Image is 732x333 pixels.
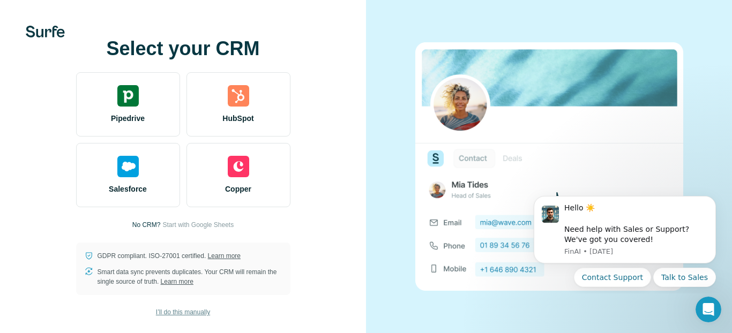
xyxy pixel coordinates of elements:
[228,85,249,107] img: hubspot's logo
[415,42,683,290] img: none image
[518,186,732,293] iframe: Intercom notifications message
[109,184,147,194] span: Salesforce
[117,85,139,107] img: pipedrive's logo
[208,252,241,260] a: Learn more
[111,113,145,124] span: Pipedrive
[98,251,241,261] p: GDPR compliant. ISO-27001 certified.
[76,38,290,59] h1: Select your CRM
[156,307,210,317] span: I’ll do this manually
[117,156,139,177] img: salesforce's logo
[26,26,65,37] img: Surfe's logo
[148,304,218,320] button: I’ll do this manually
[228,156,249,177] img: copper's logo
[696,297,721,322] iframe: Intercom live chat
[222,113,253,124] span: HubSpot
[98,267,282,286] p: Smart data sync prevents duplicates. Your CRM will remain the single source of truth.
[162,220,234,230] button: Start with Google Sheets
[132,220,161,230] p: No CRM?
[161,278,193,285] a: Learn more
[225,184,251,194] span: Copper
